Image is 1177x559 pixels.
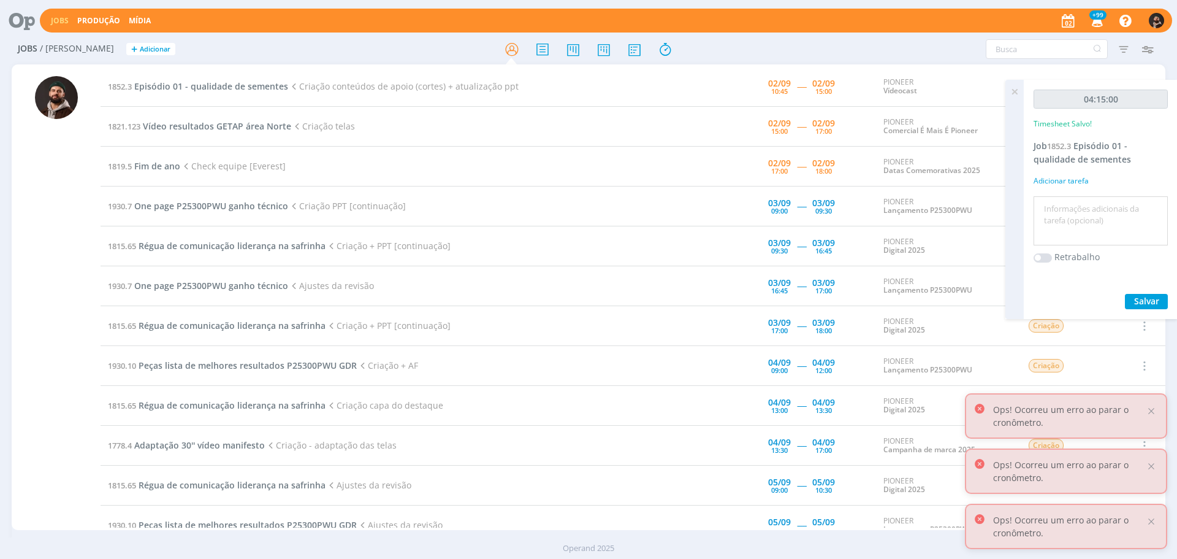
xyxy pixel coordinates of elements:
[108,161,132,172] span: 1819.5
[1125,294,1168,309] button: Salvar
[139,399,326,411] span: Régua de comunicação liderança na safrinha
[797,200,806,212] span: -----
[108,399,326,411] a: 1815.65Régua de comunicação liderança na safrinha
[883,404,925,415] a: Digital 2025
[47,16,72,26] button: Jobs
[326,399,443,411] span: Criação capa do destaque
[108,80,288,92] a: 1852.3Episódio 01 - qualidade de sementes
[771,327,788,334] div: 17:00
[812,79,835,88] div: 02/09
[883,118,1010,136] div: PIONEER
[768,398,791,407] div: 04/09
[812,398,835,407] div: 04/09
[883,477,1010,495] div: PIONEER
[771,207,788,214] div: 09:00
[768,79,791,88] div: 02/09
[134,439,265,451] span: Adaptação 30'' vídeo manifesto
[108,400,136,411] span: 1815.65
[108,201,132,212] span: 1930.7
[139,519,357,531] span: Peças lista de melhores resultados P25300PWU GDR
[288,280,374,291] span: Ajustes da revisão
[108,520,136,531] span: 1930.10
[797,360,806,371] span: -----
[797,80,806,92] span: -----
[326,479,411,491] span: Ajustes da revisão
[1034,175,1168,187] div: Adicionar tarefa
[815,487,832,493] div: 10:30
[815,526,832,533] div: 18:00
[815,407,832,414] div: 13:30
[815,367,832,374] div: 12:00
[768,518,791,526] div: 05/09
[812,438,835,447] div: 04/09
[812,119,835,128] div: 02/09
[883,484,925,495] a: Digital 2025
[108,320,326,331] a: 1815.65Régua de comunicação liderança na safrinha
[1089,10,1107,20] span: +99
[771,247,788,254] div: 09:30
[18,44,37,54] span: Jobs
[797,240,806,252] span: -----
[812,159,835,168] div: 02/09
[815,247,832,254] div: 16:45
[986,39,1108,59] input: Busca
[139,240,326,252] span: Régua de comunicação liderança na safrinha
[108,160,180,172] a: 1819.5Fim de ano
[143,120,291,132] span: Vídeo resultados GETAP área Norte
[883,285,972,295] a: Lançamento P25300PWU
[139,360,357,371] span: Peças lista de melhores resultados P25300PWU GDR
[108,440,132,451] span: 1778.4
[771,287,788,294] div: 16:45
[883,317,1010,335] div: PIONEER
[883,165,980,175] a: Datas Comemorativas 2025
[134,80,288,92] span: Episódio 01 - qualidade de sementes
[1029,359,1064,372] span: Criação
[771,128,788,134] div: 15:00
[108,280,132,291] span: 1930.7
[1149,13,1164,28] img: D
[815,447,832,453] div: 17:00
[993,458,1145,484] p: Ops! Ocorreu um erro ao parar o cronômetro.
[51,15,69,26] a: Jobs
[125,16,154,26] button: Mídia
[139,479,326,491] span: Régua de comunicação liderança na safrinha
[326,320,451,331] span: Criação + PPT [continuação]
[1029,319,1064,333] span: Criação
[108,439,265,451] a: 1778.4Adaptação 30'' vídeo manifesto
[883,437,1010,455] div: PIONEER
[797,160,806,172] span: -----
[1134,295,1159,307] span: Salvar
[108,320,136,331] span: 1815.65
[288,80,519,92] span: Criação conteúdos de apoio (cortes) + atualização ppt
[1047,141,1071,152] span: 1852.3
[108,360,357,371] a: 1930.10Peças lista de melhores resultados P25300PWU GDR
[797,479,806,491] span: -----
[768,478,791,487] div: 05/09
[771,367,788,374] div: 09:00
[291,120,355,132] span: Criação telas
[771,88,788,94] div: 10:45
[797,519,806,531] span: -----
[768,279,791,287] div: 03/09
[883,277,1010,295] div: PIONEER
[108,81,132,92] span: 1852.3
[108,200,288,212] a: 1930.7One page P25300PWU ganho técnico
[883,78,1010,96] div: PIONEER
[768,318,791,327] div: 03/09
[108,241,136,252] span: 1815.65
[768,239,791,247] div: 03/09
[883,125,978,136] a: Comercial É Mais É Pioneer
[812,239,835,247] div: 03/09
[797,439,806,451] span: -----
[771,407,788,414] div: 13:00
[131,43,137,56] span: +
[108,120,291,132] a: 1821.123Vídeo resultados GETAP área Norte
[1054,250,1100,263] label: Retrabalho
[771,447,788,453] div: 13:30
[815,207,832,214] div: 09:30
[768,199,791,207] div: 03/09
[815,128,832,134] div: 17:00
[357,519,443,531] span: Ajustes da revisão
[812,478,835,487] div: 05/09
[797,399,806,411] span: -----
